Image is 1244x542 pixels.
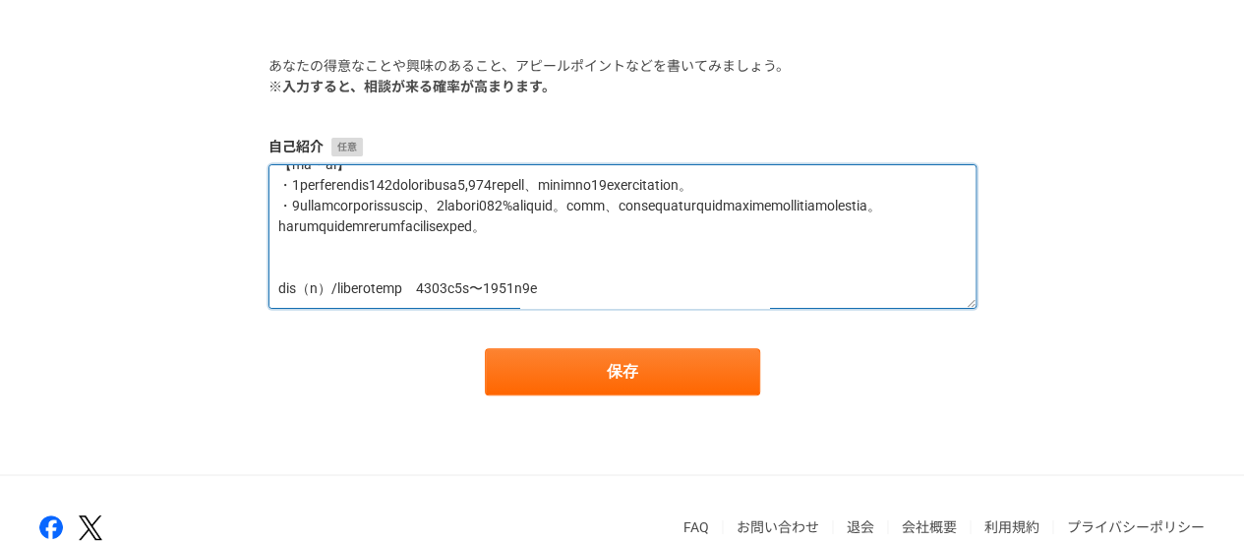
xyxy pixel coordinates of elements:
[79,515,102,540] img: x-391a3a86.png
[485,348,760,395] button: 保存
[1067,519,1205,535] a: プライバシーポリシー
[268,137,977,157] label: 自己紹介
[737,519,819,535] a: お問い合わせ
[268,77,977,97] p: ※入力すると、相談が来る確率が高まります。
[984,519,1039,535] a: 利用規約
[902,519,957,535] a: 会社概要
[39,515,63,539] img: facebook-2adfd474.png
[268,56,977,77] p: あなたの得意なことや興味のあること、アピールポイントなどを書いてみましょう。
[847,519,874,535] a: 退会
[683,519,709,535] a: FAQ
